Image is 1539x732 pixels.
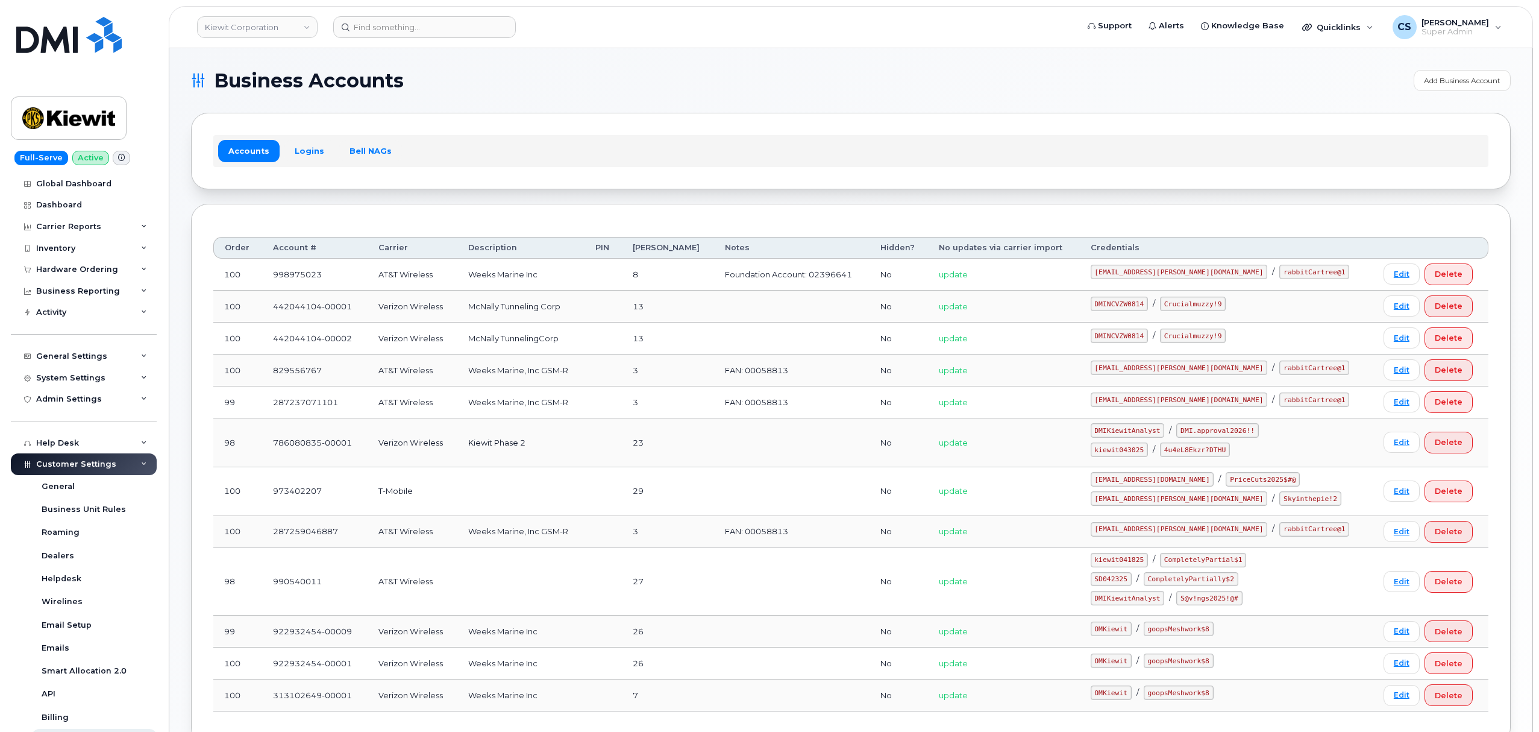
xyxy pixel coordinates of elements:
td: Verizon Wireless [368,291,457,323]
td: Weeks Marine, Inc GSM-R [457,387,585,418]
td: 313102649-00001 [262,680,367,711]
span: / [1169,425,1171,435]
span: / [1169,593,1171,602]
a: Accounts [218,140,280,162]
th: Notes [714,237,870,259]
td: 100 [213,680,262,711]
td: Weeks Marine Inc [457,616,585,648]
span: / [1272,493,1274,503]
td: Verizon Wireless [368,680,457,711]
td: 442044104-00002 [262,323,367,355]
button: Delete [1425,295,1473,317]
td: No [870,259,928,291]
td: AT&T Wireless [368,548,457,616]
span: Delete [1435,396,1462,408]
button: Delete [1425,263,1473,285]
a: Edit [1384,391,1420,412]
code: goopsMeshwork$8 [1144,686,1214,700]
td: Weeks Marine, Inc GSM-R [457,355,585,387]
a: Bell NAGs [339,140,402,162]
th: No updates via carrier import [928,237,1080,259]
span: Delete [1435,332,1462,344]
code: [EMAIL_ADDRESS][DOMAIN_NAME] [1091,472,1214,487]
td: Kiewit Phase 2 [457,418,585,467]
th: Description [457,237,585,259]
button: Delete [1425,432,1473,453]
td: AT&T Wireless [368,355,457,387]
td: Verizon Wireless [368,616,457,648]
td: 3 [622,516,714,548]
iframe: Messenger Launcher [1487,680,1530,723]
td: 100 [213,648,262,680]
td: 100 [213,516,262,548]
td: No [870,648,928,680]
td: No [870,680,928,711]
td: 8 [622,259,714,291]
code: rabbitCartree@1 [1279,265,1349,279]
td: No [870,418,928,467]
code: kiewit041825 [1091,553,1148,567]
td: 13 [622,291,714,323]
code: [EMAIL_ADDRESS][PERSON_NAME][DOMAIN_NAME] [1091,361,1268,375]
td: Verizon Wireless [368,418,457,467]
th: Account # [262,237,367,259]
td: Foundation Account: 02396641 [714,259,870,291]
td: 287259046887 [262,516,367,548]
td: FAN: 00058813 [714,516,870,548]
td: AT&T Wireless [368,516,457,548]
a: Edit [1384,295,1420,317]
a: Add Business Account [1414,70,1511,91]
code: rabbitCartree@1 [1279,522,1349,537]
td: 922932454-00009 [262,616,367,648]
td: 26 [622,616,714,648]
button: Delete [1425,481,1473,502]
td: 3 [622,355,714,387]
td: 100 [213,467,262,516]
td: FAN: 00058813 [714,387,870,418]
code: [EMAIL_ADDRESS][PERSON_NAME][DOMAIN_NAME] [1091,522,1268,537]
span: update [939,397,968,407]
code: 4u4eL8Ekzr?DTHU [1160,443,1230,457]
span: Delete [1435,300,1462,312]
span: / [1136,573,1139,583]
button: Delete [1425,571,1473,593]
button: Delete [1425,652,1473,674]
span: / [1153,298,1155,308]
td: 27 [622,548,714,616]
td: 990540011 [262,548,367,616]
button: Delete [1425,684,1473,706]
button: Delete [1425,359,1473,381]
span: update [939,365,968,375]
td: Weeks Marine Inc [457,648,585,680]
td: No [870,548,928,616]
span: Delete [1435,658,1462,669]
span: update [939,333,968,343]
a: Edit [1384,481,1420,502]
button: Delete [1425,620,1473,642]
th: [PERSON_NAME] [622,237,714,259]
span: Delete [1435,437,1462,448]
span: Business Accounts [214,72,404,90]
td: Verizon Wireless [368,323,457,355]
code: S@v!ngs2025!@# [1176,591,1242,605]
th: Carrier [368,237,457,259]
a: Edit [1384,653,1420,674]
span: Delete [1435,268,1462,280]
code: PriceCuts2025$#@ [1226,472,1300,487]
td: 99 [213,616,262,648]
span: Delete [1435,626,1462,637]
td: Verizon Wireless [368,648,457,680]
code: OMKiewit [1091,654,1132,668]
code: rabbitCartree@1 [1279,393,1349,407]
th: Hidden? [870,237,928,259]
td: Weeks Marine, Inc GSM-R [457,516,585,548]
td: No [870,291,928,323]
td: 829556767 [262,355,367,387]
a: Edit [1384,571,1420,592]
a: Edit [1384,521,1420,542]
span: / [1272,394,1274,404]
a: Edit [1384,263,1420,285]
span: update [939,626,968,636]
td: No [870,516,928,548]
td: 442044104-00001 [262,291,367,323]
